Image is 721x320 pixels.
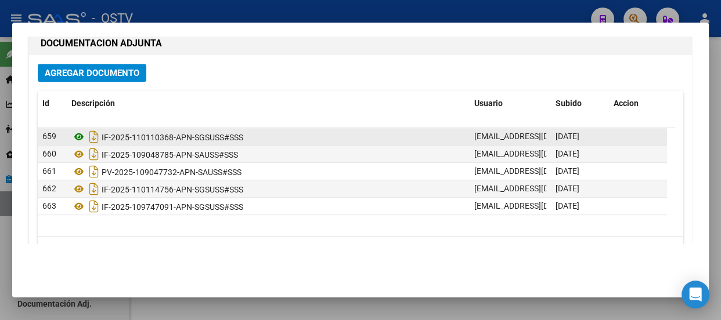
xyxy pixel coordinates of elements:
i: Descargar documento [86,145,102,163]
i: Descargar documento [86,162,102,181]
span: PV-2025-109047732-APN-SAUSS#SSS [102,167,241,176]
span: [DATE] [556,184,579,193]
span: [DATE] [556,201,579,210]
span: [EMAIL_ADDRESS][DOMAIN_NAME] - [PERSON_NAME] [474,132,671,141]
div: 660 [42,147,62,161]
span: [EMAIL_ADDRESS][DOMAIN_NAME] - [PERSON_NAME] [474,166,671,176]
span: Subido [556,99,582,108]
div: 662 [42,182,62,195]
button: Agregar Documento [38,64,146,82]
span: IF-2025-109048785-APN-SAUSS#SSS [102,150,238,159]
span: [DATE] [556,132,579,141]
datatable-header-cell: Accion [609,91,667,116]
datatable-header-cell: Descripción [67,91,470,116]
span: Usuario [474,99,503,108]
span: Agregar Documento [45,68,139,78]
span: [DATE] [556,166,579,176]
i: Descargar documento [86,180,102,198]
span: Accion [614,99,639,108]
span: [EMAIL_ADDRESS][DOMAIN_NAME] - [PERSON_NAME] [474,201,671,210]
h1: DOCUMENTACION ADJUNTA [41,37,680,50]
span: IF-2025-109747091-APN-SGSUSS#SSS [102,202,243,211]
datatable-header-cell: Usuario [470,91,551,116]
datatable-header-cell: Subido [551,91,609,116]
datatable-header-cell: Id [38,91,67,116]
span: [EMAIL_ADDRESS][DOMAIN_NAME] - [PERSON_NAME] [474,149,671,158]
span: IF-2025-110114756-APN-SGSUSS#SSS [102,184,243,194]
i: Descargar documento [86,197,102,216]
div: Open Intercom Messenger [682,281,709,308]
div: 5 total [38,237,683,266]
span: IF-2025-110110368-APN-SGSUSS#SSS [102,132,243,141]
div: 659 [42,130,62,143]
div: 661 [42,165,62,178]
span: Id [42,99,49,108]
span: Descripción [71,99,115,108]
div: 663 [42,199,62,213]
span: [EMAIL_ADDRESS][DOMAIN_NAME] - [PERSON_NAME] [474,184,671,193]
span: [DATE] [556,149,579,158]
i: Descargar documento [86,128,102,146]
